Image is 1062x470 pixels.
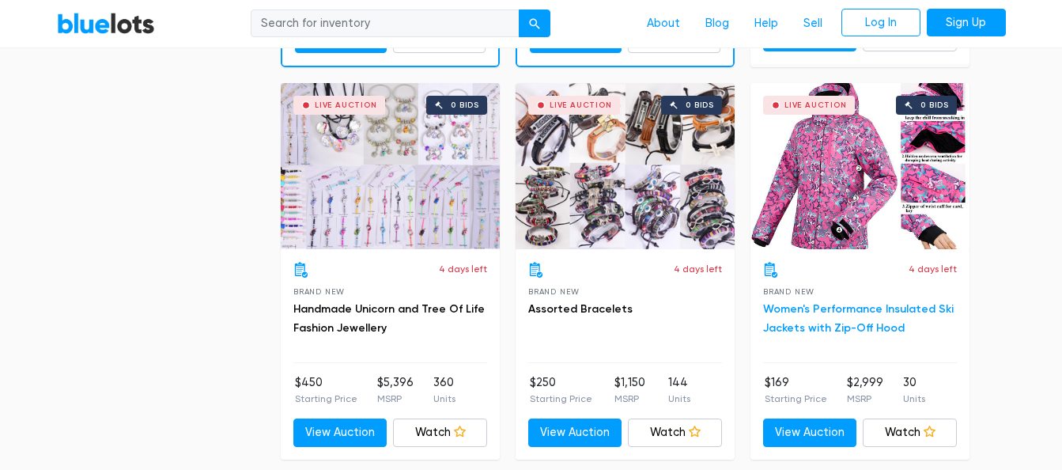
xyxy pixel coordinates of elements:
[377,392,414,406] p: MSRP
[528,419,622,447] a: View Auction
[293,287,345,296] span: Brand New
[863,419,957,447] a: Watch
[841,9,920,37] a: Log In
[451,101,479,109] div: 0 bids
[295,374,357,406] li: $450
[847,392,883,406] p: MSRP
[251,9,520,38] input: Search for inventory
[765,392,827,406] p: Starting Price
[315,101,377,109] div: Live Auction
[693,9,742,39] a: Blog
[686,101,714,109] div: 0 bids
[750,83,969,249] a: Live Auction 0 bids
[528,302,633,316] a: Assorted Bracelets
[847,374,883,406] li: $2,999
[742,9,791,39] a: Help
[530,392,592,406] p: Starting Price
[281,83,500,249] a: Live Auction 0 bids
[674,262,722,276] p: 4 days left
[628,419,722,447] a: Watch
[614,374,645,406] li: $1,150
[433,374,455,406] li: 360
[920,101,949,109] div: 0 bids
[516,83,735,249] a: Live Auction 0 bids
[293,419,387,447] a: View Auction
[765,374,827,406] li: $169
[668,392,690,406] p: Units
[295,392,357,406] p: Starting Price
[903,392,925,406] p: Units
[530,374,592,406] li: $250
[668,374,690,406] li: 144
[634,9,693,39] a: About
[763,419,857,447] a: View Auction
[550,101,612,109] div: Live Auction
[614,392,645,406] p: MSRP
[293,302,485,335] a: Handmade Unicorn and Tree Of Life Fashion Jewellery
[903,374,925,406] li: 30
[57,12,155,35] a: BlueLots
[439,262,487,276] p: 4 days left
[909,262,957,276] p: 4 days left
[528,287,580,296] span: Brand New
[791,9,835,39] a: Sell
[927,9,1006,37] a: Sign Up
[763,287,814,296] span: Brand New
[433,392,455,406] p: Units
[393,419,487,447] a: Watch
[377,374,414,406] li: $5,396
[763,302,954,335] a: Women's Performance Insulated Ski Jackets with Zip-Off Hood
[784,101,847,109] div: Live Auction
